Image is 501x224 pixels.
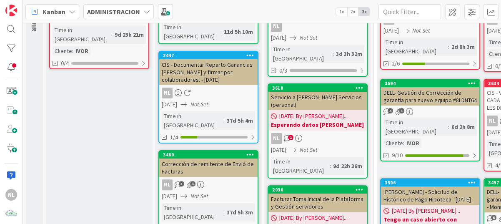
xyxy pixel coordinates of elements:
[381,87,479,106] div: DELL- Gestión de Corrección de garantía para nuevo equipo #8LDNT64
[330,161,331,171] span: :
[381,80,479,87] div: 3594
[288,135,293,140] span: 1
[271,133,282,144] div: NL
[383,138,403,148] div: Cliente
[300,146,318,154] i: Not Set
[347,8,358,16] span: 2x
[358,8,370,16] span: 3x
[268,133,367,144] div: NL
[279,214,348,222] span: [DATE] By [PERSON_NAME]...
[334,49,364,58] div: 3d 3h 32m
[403,138,404,148] span: :
[162,203,223,221] div: Time in [GEOGRAPHIC_DATA]
[268,194,367,212] div: Facturar Toma Inicial de la Plataforma y Gestión servidores
[222,27,255,36] div: 11d 5h 10m
[449,42,477,51] div: 2d 8h 3m
[383,118,448,136] div: Time in [GEOGRAPHIC_DATA]
[163,53,258,58] div: 3447
[159,179,258,190] div: NL
[190,192,208,200] i: Not Set
[392,59,400,68] span: 2/6
[272,85,367,91] div: 3618
[392,206,460,215] span: [DATE] By [PERSON_NAME]...
[381,179,479,205] div: 3596[PERSON_NAME] - Solicitud de Histórico de Pago Hipoteca - [DATE]
[5,208,17,219] img: avatar
[162,100,177,109] span: [DATE]
[448,122,449,131] span: :
[223,208,225,217] span: :
[268,83,368,179] a: 3618Servicio a [PERSON_NAME] Servicios (personal)[DATE] By [PERSON_NAME]...Esperando datos [PERSO...
[159,151,258,159] div: 3460
[412,27,430,34] i: Not Set
[53,46,72,55] div: Cliente
[268,84,367,92] div: 3618
[159,52,258,59] div: 3447
[111,30,113,39] span: :
[279,112,348,121] span: [DATE] By [PERSON_NAME]...
[378,4,441,19] input: Quick Filter...
[381,179,479,186] div: 3596
[72,46,73,55] span: :
[159,52,258,85] div: 3447CIS - Documentar Reparto Ganancias [PERSON_NAME] y firmar por colaboradores. - [DATE]
[300,34,318,41] i: Not Set
[5,5,17,16] img: Visit kanbanzone.com
[162,111,223,130] div: Time in [GEOGRAPHIC_DATA]
[223,116,225,125] span: :
[271,121,364,129] b: Esperando datos [PERSON_NAME]
[162,179,173,190] div: NL
[333,49,334,58] span: :
[268,84,367,110] div: 3618Servicio a [PERSON_NAME] Servicios (personal)
[179,181,184,186] span: 3
[73,46,90,55] div: IVOR
[272,187,367,193] div: 2036
[220,27,222,36] span: :
[381,80,479,106] div: 3594DELL- Gestión de Corrección de garantía para nuevo equipo #8LDNT64
[487,116,498,126] div: NL
[383,38,448,56] div: Time in [GEOGRAPHIC_DATA]
[385,180,479,186] div: 3596
[268,186,367,194] div: 2036
[491,215,496,220] span: 6
[190,101,208,108] i: Not Set
[170,133,178,142] span: 1/4
[268,21,367,32] div: NL
[383,26,399,35] span: [DATE]
[159,88,258,98] div: NL
[53,25,111,44] div: Time in [GEOGRAPHIC_DATA]
[87,8,140,16] b: ADMINISTRACION
[162,23,220,41] div: Time in [GEOGRAPHIC_DATA]
[279,66,287,75] span: 0/3
[268,186,367,212] div: 2036Facturar Toma Inicial de la Plataforma y Gestión servidores
[159,151,258,177] div: 3460Corrección de remitente de Envió de Facturas
[225,116,255,125] div: 37d 5h 4m
[225,208,255,217] div: 37d 5h 3m
[404,138,421,148] div: IVOR
[392,151,403,160] span: 9/10
[380,79,480,161] a: 3594DELL- Gestión de Corrección de garantía para nuevo equipo #8LDNT64Time in [GEOGRAPHIC_DATA]:6...
[449,122,477,131] div: 6d 2h 8m
[336,8,347,16] span: 1x
[163,152,258,158] div: 3460
[271,146,286,154] span: [DATE]
[268,92,367,110] div: Servicio a [PERSON_NAME] Servicios (personal)
[113,30,146,39] div: 9d 23h 21m
[162,88,173,98] div: NL
[388,108,393,113] span: 5
[159,59,258,85] div: CIS - Documentar Reparto Ganancias [PERSON_NAME] y firmar por colaboradores. - [DATE]
[5,189,17,201] div: NL
[190,181,195,186] span: 1
[271,45,333,63] div: Time in [GEOGRAPHIC_DATA]
[158,51,258,143] a: 3447CIS - Documentar Reparto Ganancias [PERSON_NAME] y firmar por colaboradores. - [DATE]NL[DATE]...
[331,161,364,171] div: 9d 22h 36m
[381,186,479,205] div: [PERSON_NAME] - Solicitud de Histórico de Pago Hipoteca - [DATE]
[61,59,69,68] span: 0/4
[399,108,404,113] span: 1
[159,159,258,177] div: Corrección de remitente de Envió de Facturas
[271,157,330,175] div: Time in [GEOGRAPHIC_DATA]
[385,81,479,86] div: 3594
[43,7,65,17] span: Kanban
[271,33,286,42] span: [DATE]
[162,192,177,201] span: [DATE]
[448,42,449,51] span: :
[271,21,282,32] div: NL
